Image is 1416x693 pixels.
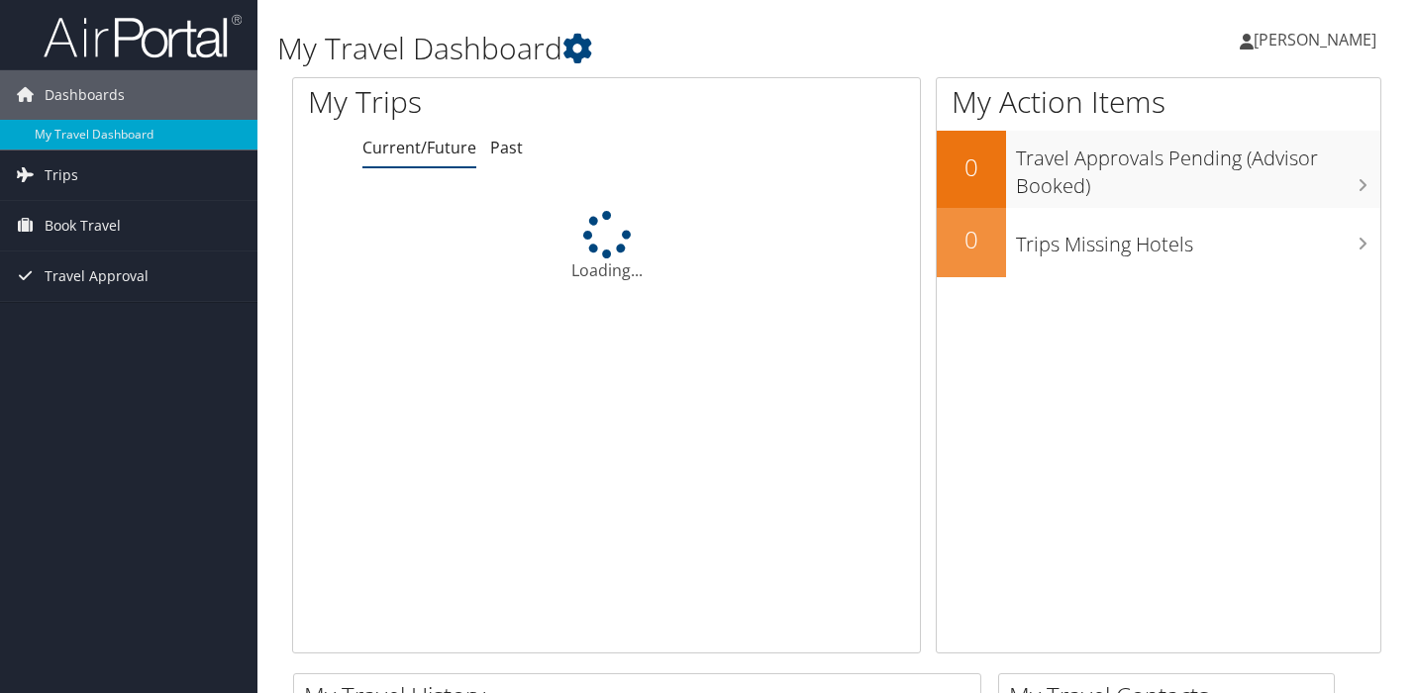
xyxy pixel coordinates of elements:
[1016,221,1380,258] h3: Trips Missing Hotels
[937,131,1380,207] a: 0Travel Approvals Pending (Advisor Booked)
[293,211,920,282] div: Loading...
[277,28,1023,69] h1: My Travel Dashboard
[45,70,125,120] span: Dashboards
[937,81,1380,123] h1: My Action Items
[937,223,1006,256] h2: 0
[362,137,476,158] a: Current/Future
[45,251,149,301] span: Travel Approval
[937,208,1380,277] a: 0Trips Missing Hotels
[45,201,121,250] span: Book Travel
[308,81,644,123] h1: My Trips
[937,150,1006,184] h2: 0
[45,150,78,200] span: Trips
[1254,29,1376,50] span: [PERSON_NAME]
[44,13,242,59] img: airportal-logo.png
[490,137,523,158] a: Past
[1016,135,1380,200] h3: Travel Approvals Pending (Advisor Booked)
[1240,10,1396,69] a: [PERSON_NAME]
